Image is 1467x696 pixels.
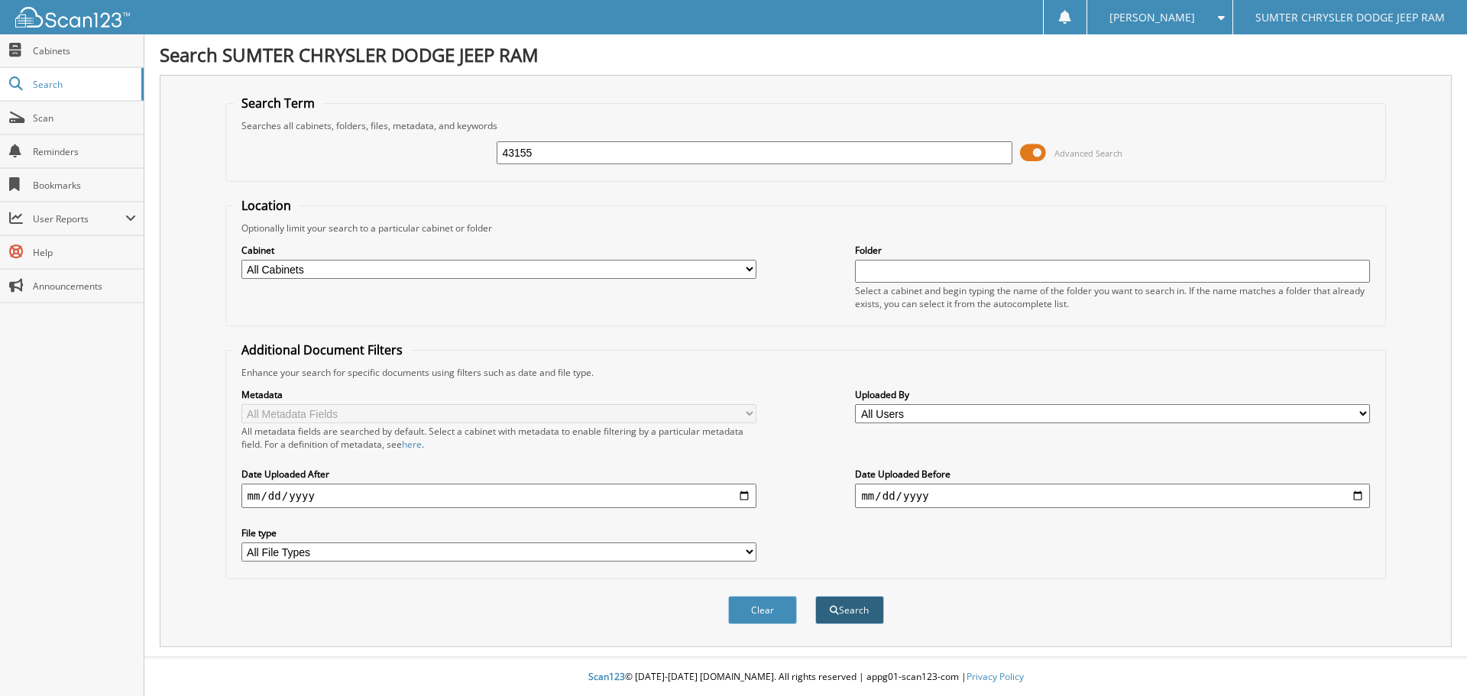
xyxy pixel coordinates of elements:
[855,244,1370,257] label: Folder
[33,145,136,158] span: Reminders
[855,484,1370,508] input: end
[967,670,1024,683] a: Privacy Policy
[588,670,625,683] span: Scan123
[15,7,130,28] img: scan123-logo-white.svg
[855,284,1370,310] div: Select a cabinet and begin typing the name of the folder you want to search in. If the name match...
[33,280,136,293] span: Announcements
[241,425,756,451] div: All metadata fields are searched by default. Select a cabinet with metadata to enable filtering b...
[855,468,1370,481] label: Date Uploaded Before
[241,526,756,539] label: File type
[1054,147,1122,159] span: Advanced Search
[855,388,1370,401] label: Uploaded By
[234,342,410,358] legend: Additional Document Filters
[241,484,756,508] input: start
[1109,13,1195,22] span: [PERSON_NAME]
[144,659,1467,696] div: © [DATE]-[DATE] [DOMAIN_NAME]. All rights reserved | appg01-scan123-com |
[1255,13,1445,22] span: SUMTER CHRYSLER DODGE JEEP RAM
[33,78,134,91] span: Search
[241,388,756,401] label: Metadata
[234,366,1378,379] div: Enhance your search for specific documents using filters such as date and file type.
[33,179,136,192] span: Bookmarks
[241,244,756,257] label: Cabinet
[33,44,136,57] span: Cabinets
[234,222,1378,235] div: Optionally limit your search to a particular cabinet or folder
[815,596,884,624] button: Search
[234,95,322,112] legend: Search Term
[402,438,422,451] a: here
[1391,623,1467,696] iframe: Chat Widget
[33,212,125,225] span: User Reports
[241,468,756,481] label: Date Uploaded After
[234,197,299,214] legend: Location
[33,246,136,259] span: Help
[234,119,1378,132] div: Searches all cabinets, folders, files, metadata, and keywords
[33,112,136,125] span: Scan
[160,42,1452,67] h1: Search SUMTER CHRYSLER DODGE JEEP RAM
[728,596,797,624] button: Clear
